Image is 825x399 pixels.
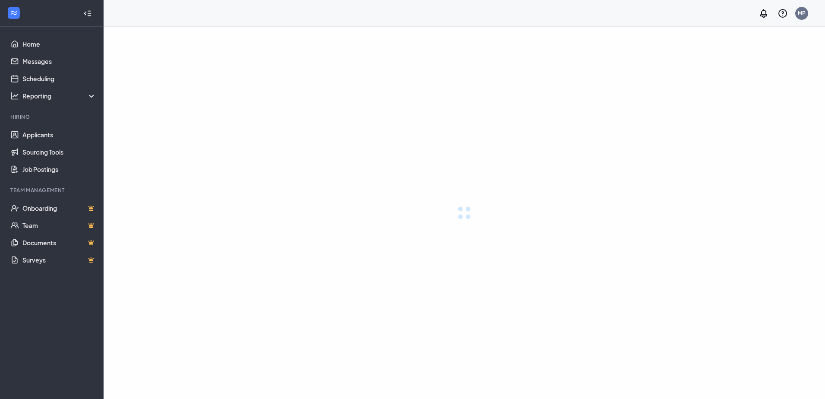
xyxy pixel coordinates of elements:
[22,234,96,251] a: DocumentsCrown
[22,53,96,70] a: Messages
[798,9,806,17] div: MP
[22,199,96,217] a: OnboardingCrown
[22,161,96,178] a: Job Postings
[22,217,96,234] a: TeamCrown
[759,8,769,19] svg: Notifications
[22,70,96,87] a: Scheduling
[22,143,96,161] a: Sourcing Tools
[22,35,96,53] a: Home
[10,92,19,100] svg: Analysis
[22,92,97,100] div: Reporting
[9,9,18,17] svg: WorkstreamLogo
[83,9,92,18] svg: Collapse
[10,113,94,120] div: Hiring
[10,187,94,194] div: Team Management
[778,8,788,19] svg: QuestionInfo
[22,251,96,269] a: SurveysCrown
[22,126,96,143] a: Applicants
